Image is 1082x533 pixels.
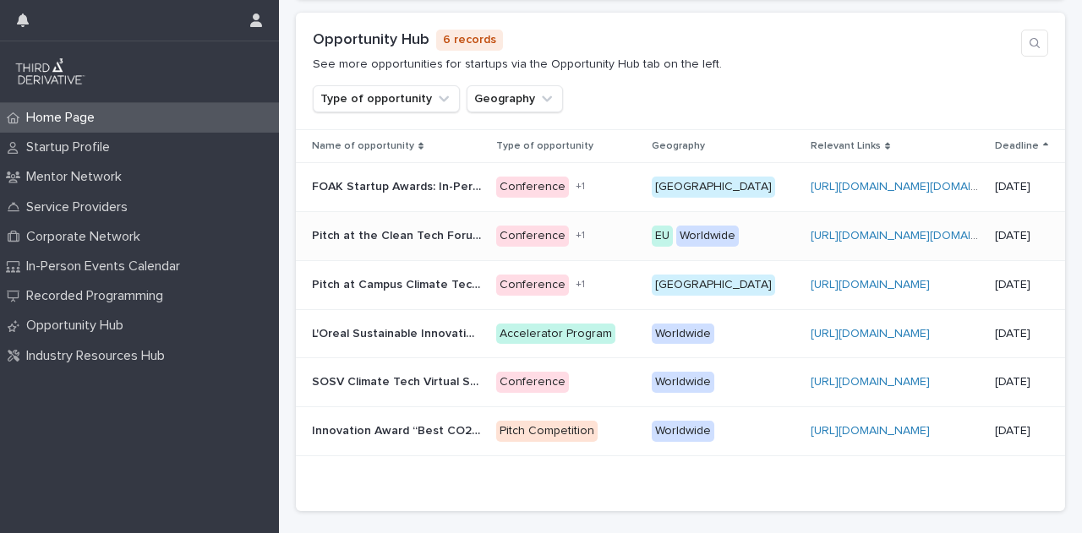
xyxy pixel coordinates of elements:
tr: Pitch at Campus Climate Tech LaunchpadPitch at Campus Climate Tech Launchpad Conference+1[GEOGRAP... [296,260,1065,309]
h1: Opportunity Hub [313,31,429,50]
div: Conference [496,177,569,198]
a: [URL][DOMAIN_NAME] [811,328,930,340]
p: Mentor Network [19,169,135,185]
p: FOAK Startup Awards: In-Person Networking at NYCW with Noda [312,177,484,194]
tr: Innovation Award “Best CO2 Utilisation 2026”Innovation Award “Best CO2 Utilisation 2026” Pitch Co... [296,407,1065,456]
p: Recorded Programming [19,288,177,304]
p: Relevant Links [811,137,881,155]
div: Accelerator Program [496,324,615,345]
p: 6 records [436,30,503,51]
div: [GEOGRAPHIC_DATA] [652,275,775,296]
div: Worldwide [652,324,714,345]
span: + 1 [576,231,585,241]
p: SOSV Climate Tech Virtual Summit [312,372,484,389]
p: Pitch at Campus Climate Tech Launchpad [312,275,484,292]
p: Home Page [19,110,108,126]
a: [URL][DOMAIN_NAME] [811,279,930,291]
p: Pitch at the Clean Tech Forum Europe [312,226,484,243]
tr: Pitch at the Clean Tech Forum EuropePitch at the Clean Tech Forum Europe Conference+1EUWorldwide[... [296,211,1065,260]
p: Name of opportunity [312,137,414,155]
div: Conference [496,275,569,296]
p: [DATE] [995,278,1049,292]
p: [DATE] [995,375,1049,389]
a: [URL][DOMAIN_NAME][DOMAIN_NAME] [811,181,1021,193]
p: Service Providers [19,199,141,215]
div: Conference [496,226,569,247]
p: L'Oreal Sustainable Innovation Accelerator [312,324,484,341]
p: Deadline [995,137,1039,155]
p: Industry Resources Hub [19,348,178,364]
button: Type of opportunity [313,85,460,112]
p: Opportunity Hub [19,318,137,334]
a: [URL][DOMAIN_NAME] [811,425,930,437]
p: [DATE] [995,180,1049,194]
div: Worldwide [676,226,739,247]
p: See more opportunities for startups via the Opportunity Hub tab on the left. [313,57,722,72]
p: Corporate Network [19,229,154,245]
tr: SOSV Climate Tech Virtual SummitSOSV Climate Tech Virtual Summit ConferenceWorldwide[URL][DOMAIN_... [296,358,1065,407]
div: Conference [496,372,569,393]
p: Innovation Award “Best CO2 Utilisation 2026” [312,421,484,438]
p: Startup Profile [19,139,123,155]
div: Worldwide [652,421,714,442]
p: [DATE] [995,327,1049,341]
div: EU [652,226,673,247]
div: Worldwide [652,372,714,393]
a: [URL][DOMAIN_NAME][DOMAIN_NAME] [811,230,1021,242]
p: [DATE] [995,229,1049,243]
p: Geography [652,137,705,155]
a: [URL][DOMAIN_NAME] [811,376,930,388]
p: In-Person Events Calendar [19,258,194,275]
p: Type of opportunity [496,137,593,155]
tr: FOAK Startup Awards: In-Person Networking at [GEOGRAPHIC_DATA] with [PERSON_NAME]FOAK Startup Awa... [296,163,1065,212]
span: + 1 [576,280,585,290]
p: [DATE] [995,424,1049,438]
div: Pitch Competition [496,421,598,442]
tr: L'Oreal Sustainable Innovation AcceleratorL'Oreal Sustainable Innovation Accelerator Accelerator ... [296,309,1065,358]
div: [GEOGRAPHIC_DATA] [652,177,775,198]
img: q0dI35fxT46jIlCv2fcp [14,55,87,89]
span: + 1 [576,182,585,192]
button: Geography [467,85,563,112]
